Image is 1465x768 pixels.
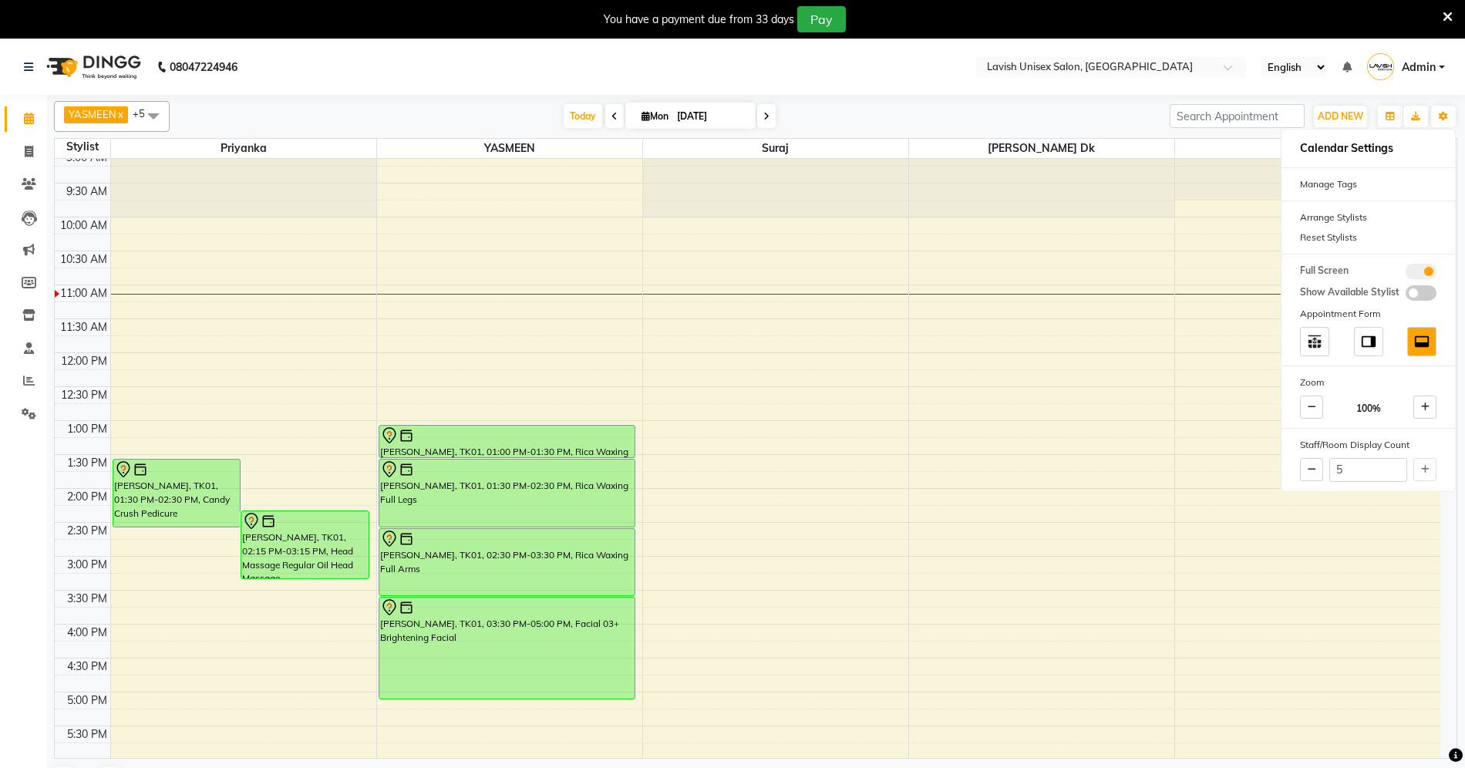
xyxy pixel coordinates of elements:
[64,523,110,539] div: 2:30 PM
[58,387,110,403] div: 12:30 PM
[1360,333,1377,350] img: dock_right.svg
[170,45,237,89] b: 08047224946
[64,455,110,471] div: 1:30 PM
[1314,106,1367,127] button: ADD NEW
[64,557,110,573] div: 3:00 PM
[379,598,635,699] div: [PERSON_NAME], TK01, 03:30 PM-05:00 PM, Facial 03+ Brightening Facial
[638,110,672,122] span: Mon
[379,460,635,527] div: [PERSON_NAME], TK01, 01:30 PM-02:30 PM, Rica Waxing Full Legs
[64,726,110,743] div: 5:30 PM
[69,108,116,120] span: YASMEEN
[55,139,110,155] div: Stylist
[1402,59,1436,76] span: Admin
[57,285,110,301] div: 11:00 AM
[1281,207,1455,227] div: Arrange Stylists
[64,421,110,437] div: 1:00 PM
[241,511,369,578] div: [PERSON_NAME], TK01, 02:15 PM-03:15 PM, Head Massage Regular Oil Head Massage
[57,319,110,335] div: 11:30 AM
[672,105,749,128] input: 2025-09-01
[909,139,1174,158] span: [PERSON_NAME] Dk
[39,45,145,89] img: logo
[1281,227,1455,248] div: Reset Stylists
[64,591,110,607] div: 3:30 PM
[1300,264,1349,279] span: Full Screen
[63,184,110,200] div: 9:30 AM
[379,426,635,457] div: [PERSON_NAME], TK01, 01:00 PM-01:30 PM, Rica Waxing Underarms
[1281,435,1455,455] div: Staff/Room Display Count
[113,460,241,527] div: [PERSON_NAME], TK01, 01:30 PM-02:30 PM, Candy Crush Pedicure
[57,217,110,234] div: 10:00 AM
[111,139,376,158] span: priyanka
[797,6,846,32] button: Pay
[57,251,110,268] div: 10:30 AM
[379,529,635,595] div: [PERSON_NAME], TK01, 02:30 PM-03:30 PM, Rica Waxing Full Arms
[64,692,110,709] div: 5:00 PM
[1318,110,1363,122] span: ADD NEW
[1356,402,1381,416] span: 100%
[1413,333,1430,350] img: dock_bottom.svg
[1281,136,1455,161] h6: Calendar Settings
[1170,104,1305,128] input: Search Appointment
[1306,333,1323,350] img: table_move_above.svg
[1281,372,1455,392] div: Zoom
[116,108,123,120] a: x
[1281,304,1455,324] div: Appointment Form
[1367,53,1394,80] img: Admin
[1175,139,1441,158] span: LAVISH
[377,139,642,158] span: YASMEEN
[64,625,110,641] div: 4:00 PM
[1300,285,1399,301] span: Show Available Stylist
[64,659,110,675] div: 4:30 PM
[604,12,794,28] div: You have a payment due from 33 days
[564,104,602,128] span: Today
[643,139,908,158] span: suraj
[64,489,110,505] div: 2:00 PM
[133,107,157,120] span: +5
[58,353,110,369] div: 12:00 PM
[1281,174,1455,194] div: Manage Tags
